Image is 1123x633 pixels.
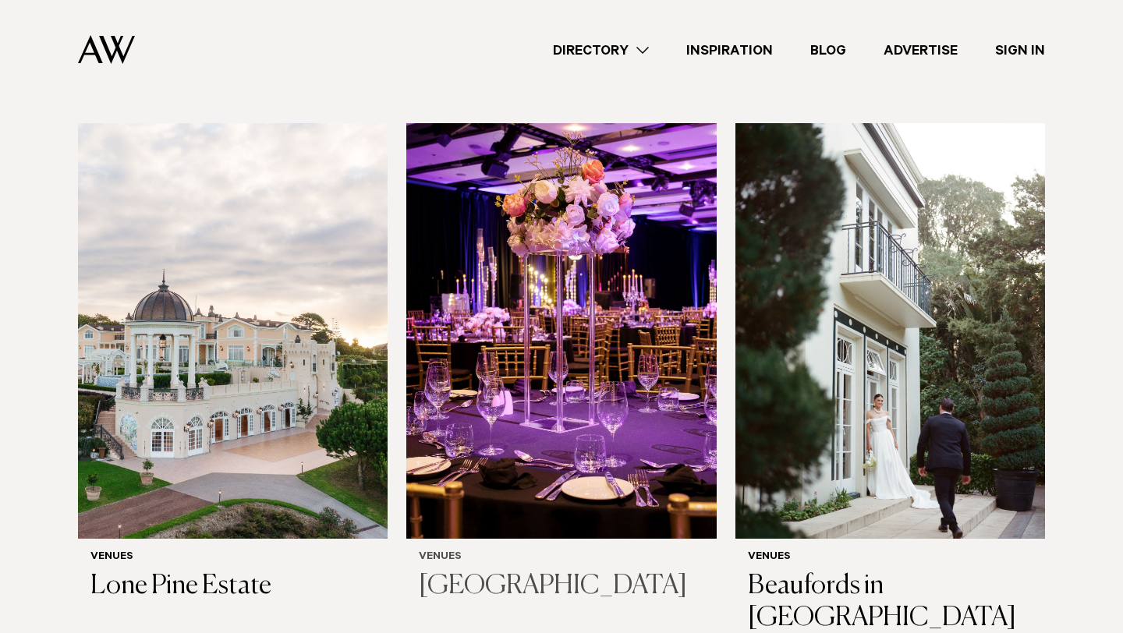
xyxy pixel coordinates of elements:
h6: Venues [419,551,703,564]
a: Blog [792,40,865,61]
a: Inspiration [668,40,792,61]
img: Auckland Weddings Logo [78,35,135,64]
a: Auckland Weddings Venues | Pullman Auckland Hotel Venues [GEOGRAPHIC_DATA] [406,123,716,615]
h3: Lone Pine Estate [90,571,375,603]
h3: [GEOGRAPHIC_DATA] [419,571,703,603]
h6: Venues [748,551,1033,564]
a: Sign In [976,40,1064,61]
img: Bride and groom posing outside homestead [735,123,1045,539]
h6: Venues [90,551,375,564]
img: Auckland Weddings Venues | Pullman Auckland Hotel [406,123,716,539]
a: Exterior view of Lone Pine Estate Venues Lone Pine Estate [78,123,388,615]
img: Exterior view of Lone Pine Estate [78,123,388,539]
a: Advertise [865,40,976,61]
a: Directory [534,40,668,61]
